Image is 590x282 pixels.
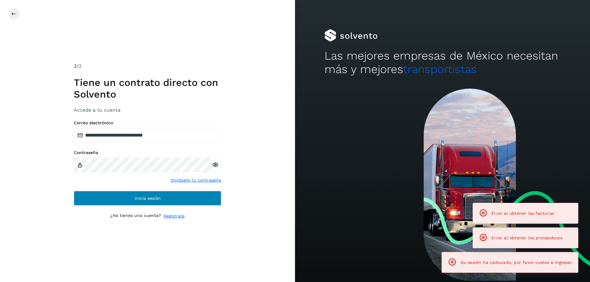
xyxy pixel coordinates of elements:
span: Error al obtener las facturas [491,211,554,216]
span: 2 [74,63,77,69]
span: transportistas [403,63,477,76]
div: /2 [74,63,221,70]
h3: Accede a tu cuenta [74,107,221,113]
span: Inicia sesión [135,196,161,200]
label: Correo electrónico [74,120,221,126]
h1: Tiene un contrato directo con Solvento [74,77,221,100]
label: Contraseña [74,150,221,155]
p: ¿No tienes una cuenta? [110,213,161,219]
a: Olvidaste tu contraseña [171,177,221,183]
span: Su sesión ha caducado, por favor vuelva a ingresar. [461,260,573,265]
span: Error al obtener los proveedores [491,235,562,240]
button: Inicia sesión [74,191,221,206]
h2: Las mejores empresas de México necesitan más y mejores [324,49,560,76]
a: Regístrate [163,213,185,219]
